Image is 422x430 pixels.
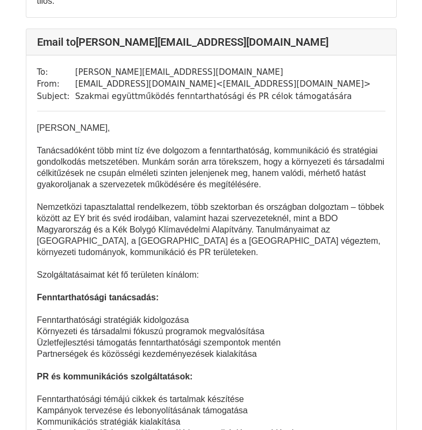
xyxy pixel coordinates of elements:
span: Üzletfejlesztési támogatás fenntarthatósági szempontok mentén [37,338,281,347]
td: From: [37,78,75,90]
span: Fenntarthatósági témájú cikkek és tartalmak készítése [37,394,244,404]
span: Partnerségek és közösségi kezdeményezések kialakítása [37,349,257,358]
td: Szakmai együttműködés fenntarthatósági és PR célok támogatására [75,90,371,103]
span: Környezeti és társadalmi fókuszú programok megvalósítása [37,327,264,336]
iframe: Chat Widget [368,378,422,430]
td: [PERSON_NAME][EMAIL_ADDRESS][DOMAIN_NAME] [75,66,371,79]
span: Szolgáltatásaimat két fő területen kínálom: [37,270,199,279]
td: [EMAIL_ADDRESS][DOMAIN_NAME] < [EMAIL_ADDRESS][DOMAIN_NAME] > [75,78,371,90]
span: Fenntarthatósági stratégiák kidolgozása [37,315,189,325]
span: Nemzetközi tapasztalattal rendelkezem, több szektorban és országban dolgoztam – többek között az ... [37,202,384,257]
span: [PERSON_NAME], [37,123,110,132]
span: Fenntarthatósági tanácsadás: [37,293,159,302]
span: Kampányok tervezése és lebonyolításának támogatása [37,406,248,415]
td: To: [37,66,75,79]
h4: Email to [PERSON_NAME][EMAIL_ADDRESS][DOMAIN_NAME] [37,36,385,48]
td: Subject: [37,90,75,103]
span: PR és kommunikációs szolgáltatások: [37,372,193,381]
span: Kommunikációs stratégiák kialakítása [37,417,181,426]
span: Tanácsadóként több mint tíz éve dolgozom a fenntarthatóság, kommunikáció és stratégiai gondolkodá... [37,146,385,189]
